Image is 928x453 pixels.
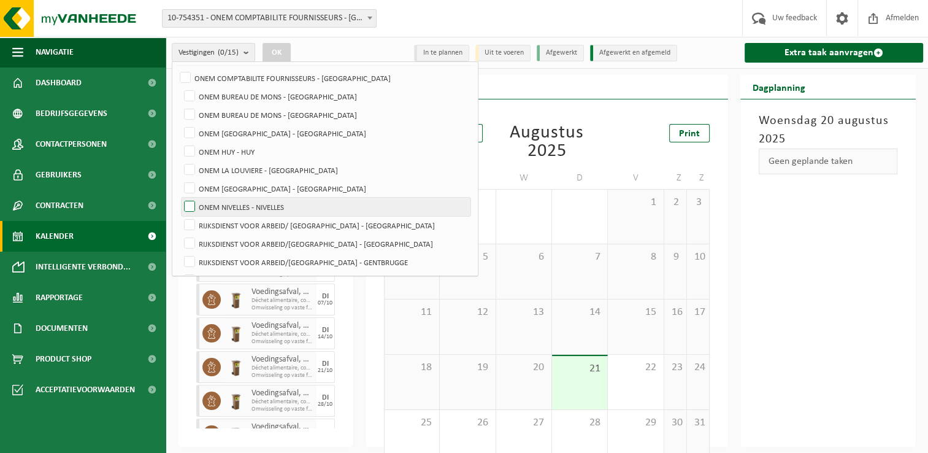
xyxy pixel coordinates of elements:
li: Afgewerkt en afgemeld [590,45,677,61]
a: Print [669,124,710,142]
span: Déchet alimentaire, contenant des produits d'origine animale [251,297,313,304]
button: Vestigingen(0/15) [172,43,255,61]
span: 13 [502,306,545,319]
span: 26 [446,416,489,430]
span: 10 [693,250,703,264]
label: ONEM LA LOUVIERE - [GEOGRAPHIC_DATA] [182,161,470,179]
span: 22 [614,361,657,374]
span: 3 [693,196,703,209]
span: 8 [614,250,657,264]
td: D [552,167,608,189]
span: Intelligente verbond... [36,252,131,282]
td: W [496,167,552,189]
div: DI [322,428,329,435]
span: 10-754351 - ONEM COMPTABILITE FOURNISSEURS - BRUXELLES [162,9,377,28]
div: DI [322,327,329,334]
td: Z [664,167,687,189]
span: Rapportage [36,282,83,313]
li: Uit te voeren [475,45,531,61]
span: 12 [446,306,489,319]
span: Documenten [36,313,88,344]
img: WB-0140-HPE-BN-01 [227,324,245,343]
span: Gebruikers [36,160,82,190]
td: V [608,167,664,189]
span: 30 [670,416,680,430]
span: Voedingsafval, bevat producten van dierlijke oorsprong, onverpakt, categorie 3 [251,422,313,432]
div: DI [322,293,329,300]
span: 1 [614,196,657,209]
div: DI [322,360,329,368]
span: 15 [614,306,657,319]
h2: Dagplanning [740,75,818,99]
span: Omwisseling op vaste frequentie (incl. verwerking) [251,406,313,413]
span: 20 [502,361,545,374]
span: Omwisseling op vaste frequentie (incl. verwerking) [251,304,313,312]
span: Omwisseling op vaste frequentie (incl. verwerking) [251,338,313,346]
label: ONEM BUREAU DE MONS - [GEOGRAPHIC_DATA] [182,87,470,106]
span: 23 [670,361,680,374]
h3: Woensdag 20 augustus 2025 [759,112,897,149]
span: 24 [693,361,703,374]
label: ONEM HUY - HUY [182,142,470,161]
span: Product Shop [36,344,91,374]
div: 14/10 [318,334,332,340]
span: Déchet alimentaire, contenant des produits d'origine animale [251,398,313,406]
span: 18 [391,361,433,374]
span: 7 [558,250,601,264]
div: 28/10 [318,401,332,408]
button: OK [263,43,291,63]
span: 31 [693,416,703,430]
span: Voedingsafval, bevat producten van dierlijke oorsprong, onverpakt, categorie 3 [251,389,313,398]
span: 28 [558,416,601,430]
span: Voedingsafval, bevat producten van dierlijke oorsprong, onverpakt, categorie 3 [251,287,313,297]
span: Contracten [36,190,83,221]
span: 27 [502,416,545,430]
img: WB-0140-HPE-BN-01 [227,290,245,309]
td: Z [687,167,710,189]
label: ONEM [GEOGRAPHIC_DATA] - [GEOGRAPHIC_DATA] [182,124,470,142]
label: RIJKSDIENST VOOR ARBEID/ [GEOGRAPHIC_DATA] - [GEOGRAPHIC_DATA] [182,216,470,234]
span: 17 [693,306,703,319]
span: Contactpersonen [36,129,107,160]
span: Bedrijfsgegevens [36,98,107,129]
div: Geen geplande taken [759,149,897,174]
span: 16 [670,306,680,319]
label: ONEM COMPTABILITE FOURNISSEURS - [GEOGRAPHIC_DATA] [177,69,470,87]
span: Navigatie [36,37,74,68]
span: Voedingsafval, bevat producten van dierlijke oorsprong, onverpakt, categorie 3 [251,321,313,331]
span: Print [679,129,700,139]
div: 21/10 [318,368,332,374]
img: WB-0140-HPE-BN-01 [227,358,245,376]
div: Augustus 2025 [494,124,600,161]
label: RIJKSDIENST VOOR ARBEID/[GEOGRAPHIC_DATA] - [GEOGRAPHIC_DATA] [182,271,470,290]
label: RIJKSDIENST VOOR ARBEID/[GEOGRAPHIC_DATA] - GENTBRUGGE [182,253,470,271]
span: 25 [391,416,433,430]
span: Voedingsafval, bevat producten van dierlijke oorsprong, onverpakt, categorie 3 [251,355,313,365]
span: 2 [670,196,680,209]
span: 10-754351 - ONEM COMPTABILITE FOURNISSEURS - BRUXELLES [163,10,376,27]
li: Afgewerkt [537,45,584,61]
label: ONEM [GEOGRAPHIC_DATA] - [GEOGRAPHIC_DATA] [182,179,470,198]
span: 11 [391,306,433,319]
span: Kalender [36,221,74,252]
span: Omwisseling op vaste frequentie (incl. verwerking) [251,372,313,379]
span: 6 [502,250,545,264]
span: 14 [558,306,601,319]
li: In te plannen [414,45,469,61]
img: WB-0140-HPE-BN-01 [227,425,245,444]
span: Acceptatievoorwaarden [36,374,135,405]
label: RIJKSDIENST VOOR ARBEID/[GEOGRAPHIC_DATA] - [GEOGRAPHIC_DATA] [182,234,470,253]
span: 21 [558,362,601,376]
span: 29 [614,416,657,430]
div: 07/10 [318,300,332,306]
a: Extra taak aanvragen [745,43,923,63]
div: DI [322,394,329,401]
img: WB-0140-HPE-BN-01 [227,392,245,410]
label: ONEM NIVELLES - NIVELLES [182,198,470,216]
count: (0/15) [218,48,239,56]
label: ONEM BUREAU DE MONS - [GEOGRAPHIC_DATA] [182,106,470,124]
span: 19 [446,361,489,374]
span: Dashboard [36,68,82,98]
span: 9 [670,250,680,264]
span: Déchet alimentaire, contenant des produits d'origine animale [251,331,313,338]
